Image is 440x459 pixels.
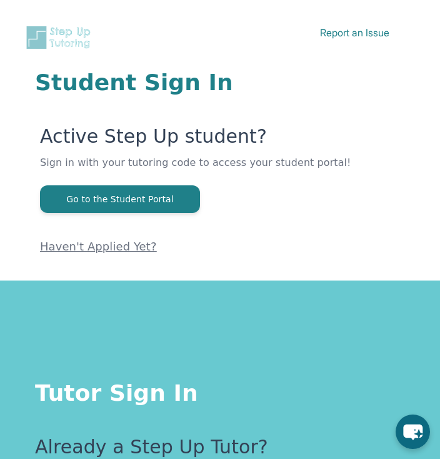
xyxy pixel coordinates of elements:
[40,125,405,155] p: Active Step Up student?
[35,376,405,406] h1: Tutor Sign In
[35,70,405,95] h1: Student Sign In
[40,240,157,253] a: Haven't Applied Yet?
[40,185,200,213] button: Go to the Student Portal
[40,155,405,185] p: Sign in with your tutoring code to access your student portal!
[25,25,95,50] img: Step Up Tutoring horizontal logo
[396,415,430,449] button: chat-button
[320,26,389,39] a: Report an Issue
[40,193,200,205] a: Go to the Student Portal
